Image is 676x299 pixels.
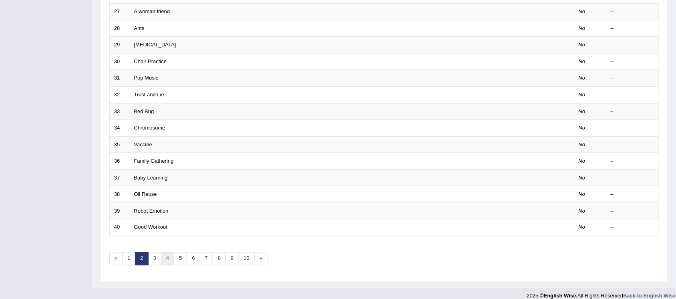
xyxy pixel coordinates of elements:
a: A woman friend [134,8,170,14]
a: 3 [148,252,161,265]
td: 40 [110,219,130,236]
a: Oil Reuse [134,191,157,197]
a: 6 [187,252,200,265]
div: – [611,108,654,116]
a: « [109,252,123,265]
em: No [579,142,585,148]
a: Ants [134,25,145,31]
em: No [579,92,585,98]
td: 28 [110,20,130,37]
a: Good Workout [134,224,168,230]
a: Family Gathering [134,158,174,164]
div: – [611,41,654,49]
div: – [611,174,654,182]
div: – [611,141,654,149]
a: Robot Emotion [134,208,169,214]
td: 30 [110,53,130,70]
div: – [611,25,654,32]
a: Bed Bug [134,108,154,114]
em: No [579,224,585,230]
td: 27 [110,4,130,20]
td: 29 [110,37,130,54]
em: No [579,58,585,64]
td: 31 [110,70,130,87]
a: 1 [122,252,135,265]
td: 34 [110,120,130,137]
em: No [579,25,585,31]
a: Vaccine [134,142,152,148]
em: No [579,191,585,197]
em: No [579,75,585,81]
em: No [579,208,585,214]
a: 4 [161,252,174,265]
em: No [579,125,585,131]
em: No [579,8,585,14]
div: – [611,58,654,66]
a: Baby Learning [134,175,168,181]
a: Chromosome [134,125,165,131]
div: – [611,74,654,82]
em: No [579,108,585,114]
a: 9 [225,252,239,265]
div: – [611,157,654,165]
a: Trust and Lie [134,92,164,98]
td: 37 [110,169,130,186]
a: 10 [238,252,254,265]
a: Back to English Wise [624,293,676,299]
a: [MEDICAL_DATA] [134,42,176,48]
a: Choir Practice [134,58,167,64]
em: No [579,42,585,48]
a: Pop Music [134,75,159,81]
td: 38 [110,186,130,203]
a: 2 [135,252,148,265]
div: – [611,224,654,231]
a: 8 [213,252,226,265]
a: 7 [200,252,213,265]
strong: English Wise. [544,293,577,299]
div: – [611,191,654,198]
td: 33 [110,103,130,120]
a: » [254,252,268,265]
div: – [611,91,654,99]
em: No [579,175,585,181]
div: – [611,124,654,132]
em: No [579,158,585,164]
div: – [611,207,654,215]
a: 5 [174,252,187,265]
td: 36 [110,153,130,170]
td: 32 [110,86,130,103]
td: 39 [110,203,130,219]
div: – [611,8,654,16]
td: 35 [110,136,130,153]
